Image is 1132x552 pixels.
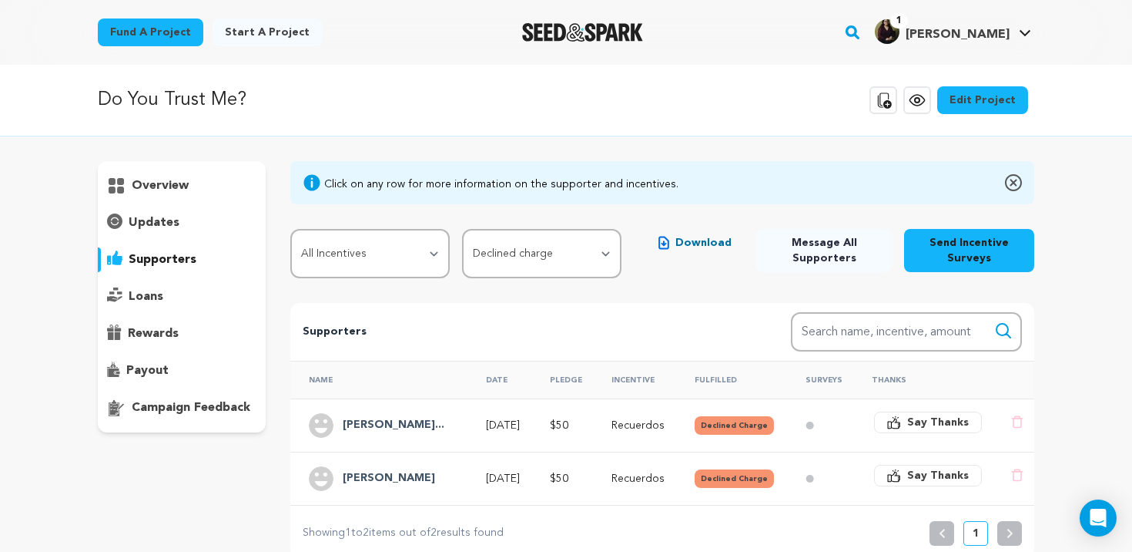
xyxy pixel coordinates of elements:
[98,86,246,114] p: Do You Trust Me?
[963,521,988,546] button: 1
[129,251,196,269] p: supporters
[676,361,786,399] th: Fulfilled
[98,19,203,46] a: Fund a project
[695,470,774,488] button: Declined Charge
[907,468,969,483] span: Say Thanks
[550,420,568,431] span: $50
[853,361,993,399] th: Thanks
[787,361,854,399] th: Surveys
[309,466,333,491] img: user.png
[675,235,732,251] span: Download
[98,173,266,198] button: overview
[343,470,435,488] h4: Ruben Guevara
[906,29,1010,41] span: [PERSON_NAME]
[550,473,568,484] span: $50
[132,177,189,195] p: overview
[875,19,899,44] img: 4754f97d3b293f9a.jpg
[345,527,351,538] span: 1
[875,19,1010,44] div: Jacqueline A.'s Profile
[309,413,333,438] img: user.png
[937,86,1028,114] a: Edit Project
[904,229,1034,272] button: Send Incentive Surveys
[973,526,979,541] p: 1
[1080,500,1117,537] div: Open Intercom Messenger
[611,471,667,486] p: Recuerdos
[129,288,163,306] p: loans
[98,247,266,272] button: supporters
[486,418,521,433] p: [DATE]
[363,527,369,538] span: 2
[486,471,521,486] p: [DATE]
[874,412,982,433] button: Say Thanks
[890,13,908,29] span: 1
[213,19,322,46] a: Start a project
[646,229,744,257] button: Download
[290,361,468,399] th: Name
[872,16,1034,49] span: Jacqueline A.'s Profile
[343,416,444,435] h4: Jennifer Hernandez
[467,361,531,399] th: Date
[98,395,266,420] button: campaign feedback
[98,284,266,309] button: loans
[531,361,593,399] th: Pledge
[522,23,643,42] a: Seed&Spark Homepage
[695,416,774,435] button: Declined Charge
[128,325,179,343] p: rewards
[1005,173,1022,192] img: close-o.svg
[907,415,969,430] span: Say Thanks
[324,177,678,192] div: Click on any row for more information on the supporter and incentives.
[522,23,643,42] img: Seed&Spark Logo Dark Mode
[98,321,266,346] button: rewards
[593,361,676,399] th: Incentive
[132,399,250,417] p: campaign feedback
[430,527,437,538] span: 2
[98,210,266,235] button: updates
[303,524,504,543] p: Showing to items out of results found
[872,16,1034,44] a: Jacqueline A.'s Profile
[791,312,1022,352] input: Search name, incentive, amount
[756,229,892,272] button: Message All Supporters
[874,465,982,486] button: Say Thanks
[769,235,879,266] span: Message All Supporters
[303,323,742,342] p: Supporters
[129,214,179,232] p: updates
[98,358,266,383] button: payout
[611,418,667,433] p: Recuerdos
[126,362,169,380] p: payout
